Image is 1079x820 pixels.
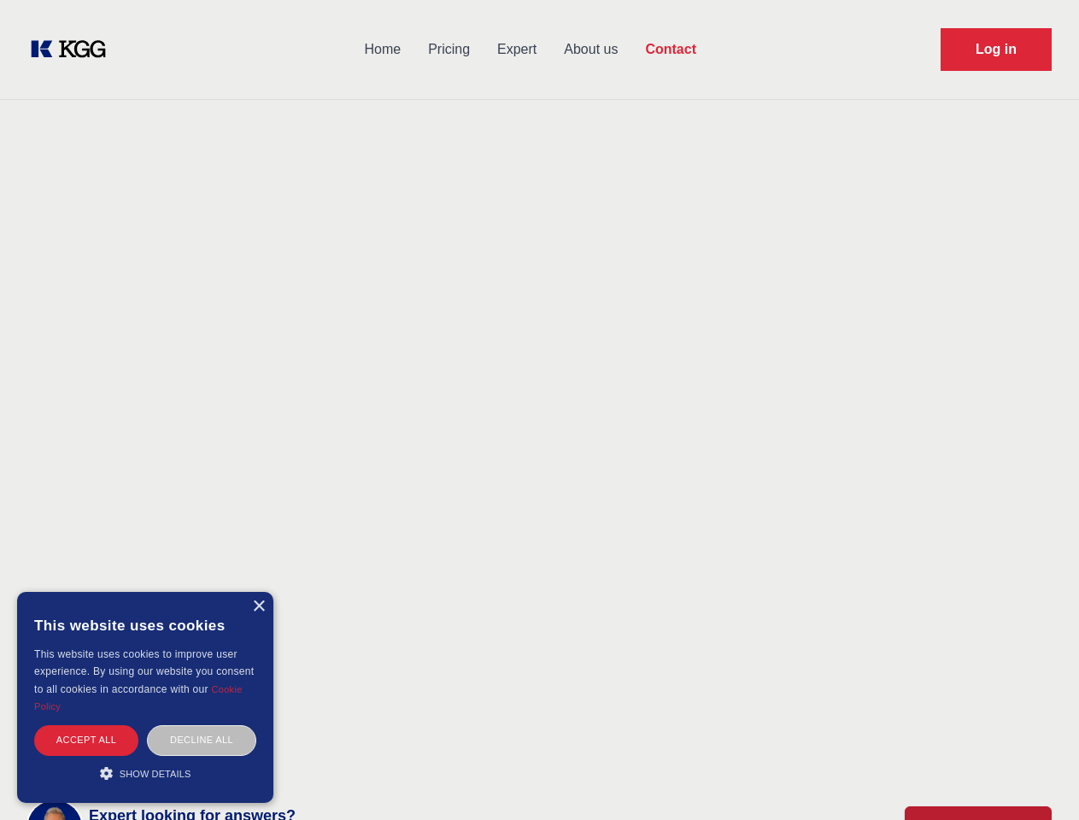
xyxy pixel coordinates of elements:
[34,684,243,712] a: Cookie Policy
[34,605,256,646] div: This website uses cookies
[34,725,138,755] div: Accept all
[550,27,631,72] a: About us
[27,36,120,63] a: KOL Knowledge Platform: Talk to Key External Experts (KEE)
[34,764,256,782] div: Show details
[994,738,1079,820] iframe: Chat Widget
[941,28,1052,71] a: Request Demo
[252,600,265,613] div: Close
[631,27,710,72] a: Contact
[34,648,254,695] span: This website uses cookies to improve user experience. By using our website you consent to all coo...
[484,27,550,72] a: Expert
[414,27,484,72] a: Pricing
[350,27,414,72] a: Home
[147,725,256,755] div: Decline all
[120,769,191,779] span: Show details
